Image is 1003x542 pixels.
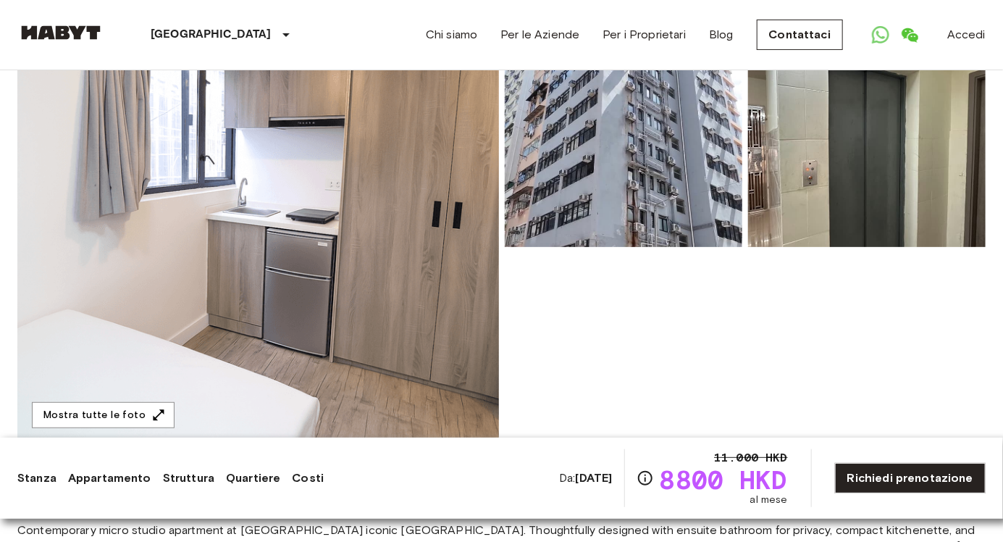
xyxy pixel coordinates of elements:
[17,25,104,40] img: Habyt
[163,470,214,487] a: Struttura
[559,470,612,486] span: Da:
[32,402,175,429] button: Mostra tutte le foto
[947,26,986,43] a: Accedi
[660,467,788,493] span: 8800 HKD
[750,493,788,507] span: al mese
[576,471,613,485] b: [DATE]
[714,449,788,467] span: 11.000 HKD
[68,470,151,487] a: Appartamento
[292,470,324,487] a: Costi
[426,26,477,43] a: Chi siamo
[757,20,844,50] a: Contattaci
[505,57,742,247] img: Picture of unit HK-01-067-021-01
[895,20,924,49] a: Open WeChat
[500,26,579,43] a: Per le Aziende
[866,20,895,49] a: Open WhatsApp
[709,26,734,43] a: Blog
[17,470,56,487] a: Stanza
[226,470,280,487] a: Quartiere
[835,463,986,493] a: Richiedi prenotazione
[603,26,686,43] a: Per i Proprietari
[17,57,499,443] img: Marketing picture of unit HK-01-067-021-01
[637,470,654,487] svg: Verifica i dettagli delle spese nella sezione 'Riassunto dei Costi'. Si prega di notare che gli s...
[151,26,272,43] p: [GEOGRAPHIC_DATA]
[748,57,986,247] img: Picture of unit HK-01-067-021-01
